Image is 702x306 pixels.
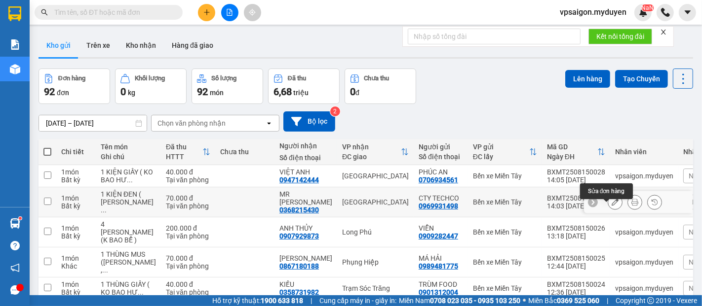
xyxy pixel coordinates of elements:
div: 0989481775 [419,262,458,270]
span: ... [127,176,133,184]
div: 200.000 đ [166,224,210,232]
div: Khác [61,262,91,270]
span: search [41,9,48,16]
div: 0368215430 [279,206,319,214]
div: Mã GD [547,143,597,151]
div: BXMT2508150025 [547,254,605,262]
span: caret-down [683,8,692,17]
div: 0909282447 [419,232,458,240]
div: Tại văn phòng [166,232,210,240]
sup: 2 [330,106,340,116]
div: BXMT2508150027 [547,194,605,202]
div: 70.000 đ [166,194,210,202]
span: ... [138,288,144,296]
div: 1 KIỆN GIẤY ( KO BAO HƯ BỂ) [101,168,156,184]
div: Bến xe Miền Tây [473,228,537,236]
button: Kết nối tổng đài [588,29,652,44]
strong: 0369 525 060 [557,297,599,305]
div: Bất kỳ [61,288,91,296]
div: 13:18 [DATE] [547,232,605,240]
div: Bến xe Miền Tây [473,172,537,180]
span: Cung cấp máy in - giấy in: [319,295,396,306]
span: 6,68 [273,86,292,98]
strong: 1900 633 818 [261,297,303,305]
span: đ [355,89,359,97]
div: Tại văn phòng [166,202,210,210]
div: Chưa thu [220,148,270,156]
span: Miền Nam [399,295,520,306]
div: Sửa đơn hàng [608,195,623,209]
div: PHÚC AN [419,168,463,176]
span: ... [101,206,107,214]
button: Bộ lọc [283,111,335,132]
div: Long Phú [342,228,409,236]
div: BXMT2508150028 [547,168,605,176]
div: Số điện thoại [419,153,463,161]
div: Đã thu [166,143,202,151]
span: notification [10,263,20,272]
div: Sửa đơn hàng [580,183,633,199]
div: BXMT2508150024 [547,280,605,288]
div: Trạm Sóc Trăng [342,284,409,292]
span: đơn [57,89,69,97]
img: phone-icon [661,8,670,17]
div: ĐC lấy [473,153,529,161]
div: [GEOGRAPHIC_DATA] [342,198,409,206]
div: 0907929873 [279,232,319,240]
strong: 0708 023 035 - 0935 103 250 [430,297,520,305]
div: 1 món [61,224,91,232]
div: Chưa thu [364,75,390,82]
span: 0 [120,86,126,98]
div: Đơn hàng [58,75,85,82]
div: CTY TECHCO [419,194,463,202]
button: caret-down [679,4,696,21]
span: | [607,295,608,306]
span: | [311,295,312,306]
div: Chọn văn phòng nhận [157,118,226,128]
span: món [210,89,224,97]
img: icon-new-feature [639,8,648,17]
div: Khối lượng [135,75,165,82]
span: message [10,285,20,295]
div: 14:05 [DATE] [547,176,605,184]
div: BXMT2508150026 [547,224,605,232]
div: Đã thu [288,75,306,82]
div: vpsaigon.myduyen [615,284,673,292]
button: Tạo Chuyến [615,70,668,88]
div: Nhân viên [615,148,673,156]
div: Bến xe Miền Tây [473,198,537,206]
button: Trên xe [78,34,118,57]
span: 0 [350,86,355,98]
div: Tại văn phòng [166,288,210,296]
input: Nhập số tổng đài [408,29,581,44]
div: 1 món [61,194,91,202]
input: Tìm tên, số ĐT hoặc mã đơn [54,7,171,18]
input: Select a date range. [39,115,147,131]
div: VP gửi [473,143,529,151]
img: logo-vxr [8,6,21,21]
div: vpsaigon.myduyen [615,228,673,236]
div: MR ĐOÀN [279,190,332,206]
button: file-add [221,4,238,21]
div: 1 THÙNG GIẤY ( KO BAO HƯ BỂ) [101,280,156,296]
div: [GEOGRAPHIC_DATA] [342,172,409,180]
div: Bến xe Miền Tây [473,284,537,292]
div: 0358731982 [279,288,319,296]
div: 1 món [61,168,91,176]
div: 40.000 đ [166,168,210,176]
span: vpsaigon.myduyen [552,6,634,18]
div: Bất kỳ [61,202,91,210]
div: Bất kỳ [61,232,91,240]
button: Hàng đã giao [164,34,221,57]
span: close [660,29,667,35]
div: 0969931498 [419,202,458,210]
div: Người nhận [279,142,332,150]
div: ĐC giao [342,153,401,161]
div: NGỌC HUYỀN [279,254,332,262]
th: Toggle SortBy [468,139,542,165]
th: Toggle SortBy [542,139,610,165]
div: Tại văn phòng [166,176,210,184]
div: HTTT [166,153,202,161]
span: aim [249,9,256,16]
div: VIỆT ANH [279,168,332,176]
